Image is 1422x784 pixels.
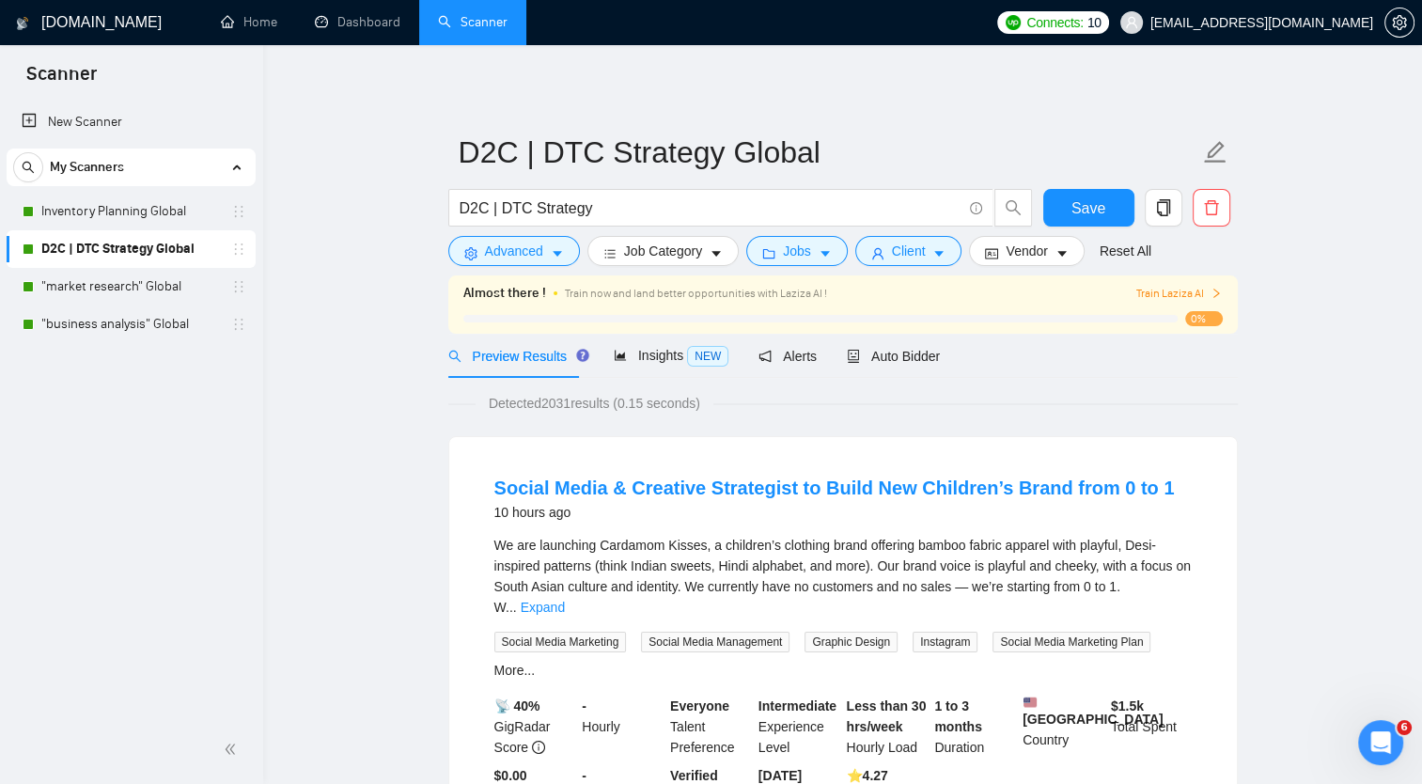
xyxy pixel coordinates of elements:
b: Intermediate [758,698,836,713]
span: Job Category [624,241,702,261]
span: delete [1194,199,1229,216]
span: search [14,161,42,174]
span: Almost there ! [463,283,546,304]
span: 6 [1397,720,1412,735]
span: Instagram [913,632,977,652]
span: user [1125,16,1138,29]
span: double-left [224,740,242,759]
span: search [448,350,461,363]
button: search [994,189,1032,227]
a: dashboardDashboard [315,14,400,30]
span: setting [1385,15,1414,30]
span: Alerts [758,349,817,364]
span: area-chart [614,349,627,362]
span: Save [1071,196,1105,220]
span: Social Media Management [641,632,789,652]
b: [GEOGRAPHIC_DATA] [1023,696,1164,727]
span: 10 [1087,12,1102,33]
b: Everyone [670,698,729,713]
input: Search Freelance Jobs... [460,196,961,220]
span: Social Media Marketing Plan [992,632,1150,652]
button: copy [1145,189,1182,227]
a: D2C | DTC Strategy Global [41,230,220,268]
b: ⭐️ 4.27 [847,768,888,783]
b: - [582,768,586,783]
span: info-circle [532,741,545,754]
b: Less than 30 hrs/week [847,698,927,734]
div: Country [1019,696,1107,758]
span: holder [231,317,246,332]
a: Reset All [1100,241,1151,261]
span: caret-down [710,246,723,260]
span: Advanced [485,241,543,261]
div: Hourly Load [843,696,931,758]
span: Auto Bidder [847,349,940,364]
a: New Scanner [22,103,241,141]
span: idcard [985,246,998,260]
div: Hourly [578,696,666,758]
div: Experience Level [755,696,843,758]
span: setting [464,246,477,260]
b: 📡 40% [494,698,540,713]
span: caret-down [551,246,564,260]
button: delete [1193,189,1230,227]
button: Train Laziza AI [1135,285,1222,303]
iframe: Intercom live chat [1358,720,1403,765]
button: idcardVendorcaret-down [969,236,1084,266]
span: My Scanners [50,149,124,186]
div: Duration [930,696,1019,758]
button: Save [1043,189,1134,227]
button: search [13,152,43,182]
a: More... [494,663,536,678]
button: barsJob Categorycaret-down [587,236,739,266]
span: folder [762,246,775,260]
div: 10 hours ago [494,501,1175,524]
span: search [995,199,1031,216]
a: homeHome [221,14,277,30]
a: "business analysis" Global [41,306,220,343]
span: edit [1203,140,1227,165]
span: Train now and land better opportunities with Laziza AI ! [565,287,827,300]
a: setting [1384,15,1414,30]
span: Client [892,241,926,261]
span: NEW [687,346,728,367]
span: notification [758,350,772,363]
span: caret-down [1055,246,1069,260]
img: 🇺🇸 [1024,696,1037,709]
span: Scanner [11,60,112,100]
b: - [582,698,586,713]
button: setting [1384,8,1414,38]
span: ... [506,600,517,615]
img: logo [16,8,29,39]
a: Inventory Planning Global [41,193,220,230]
span: bars [603,246,617,260]
button: folderJobscaret-down [746,236,848,266]
div: We are launching Cardamom Kisses, a children’s clothing brand offering bamboo fabric apparel with... [494,535,1192,618]
a: Expand [521,600,565,615]
span: holder [231,242,246,257]
span: Social Media Marketing [494,632,627,652]
span: Preview Results [448,349,584,364]
span: Detected 2031 results (0.15 seconds) [476,393,713,414]
div: Talent Preference [666,696,755,758]
div: GigRadar Score [491,696,579,758]
span: Jobs [783,241,811,261]
span: holder [231,279,246,294]
span: user [871,246,884,260]
input: Scanner name... [459,129,1199,176]
li: New Scanner [7,103,256,141]
button: userClientcaret-down [855,236,962,266]
a: Social Media & Creative Strategist to Build New Children’s Brand from 0 to 1 [494,478,1175,498]
a: searchScanner [438,14,508,30]
span: Graphic Design [805,632,898,652]
span: info-circle [970,202,982,214]
span: right [1211,288,1222,299]
b: 1 to 3 months [934,698,982,734]
img: upwork-logo.png [1006,15,1021,30]
b: $0.00 [494,768,527,783]
div: Tooltip anchor [574,347,591,364]
span: 0% [1185,311,1223,326]
span: Vendor [1006,241,1047,261]
div: Total Spent [1107,696,1195,758]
